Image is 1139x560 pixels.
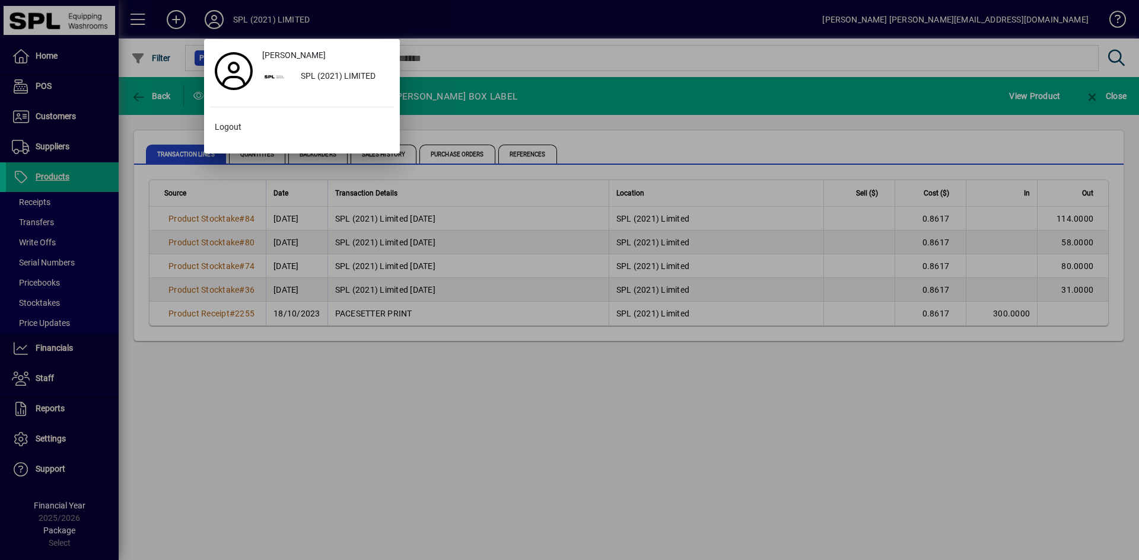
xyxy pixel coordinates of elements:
a: [PERSON_NAME] [257,45,394,66]
span: [PERSON_NAME] [262,49,326,62]
button: Logout [210,117,394,138]
a: Profile [210,60,257,82]
div: SPL (2021) LIMITED [291,66,394,88]
span: Logout [215,121,241,133]
button: SPL (2021) LIMITED [257,66,394,88]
